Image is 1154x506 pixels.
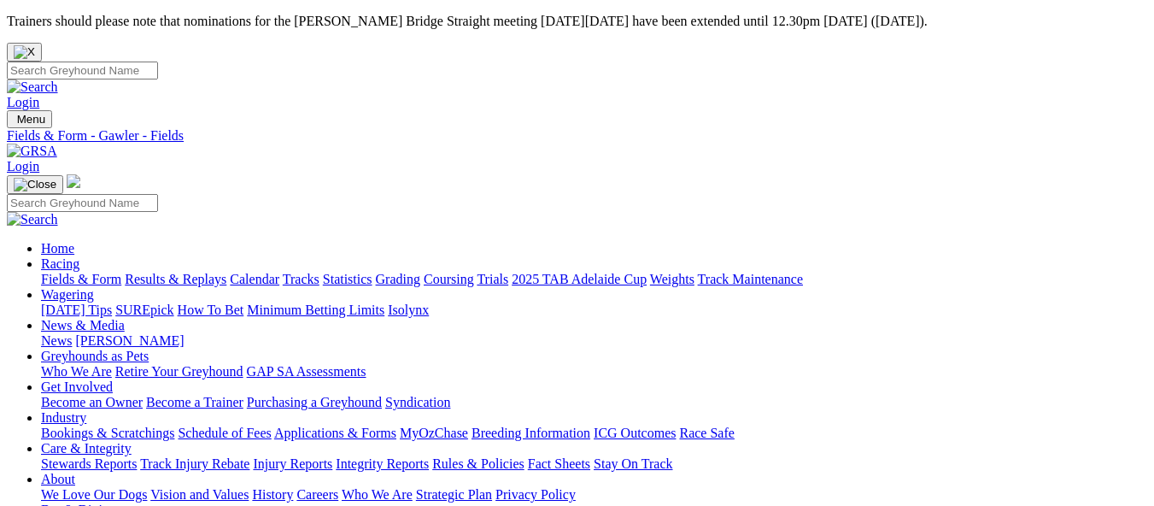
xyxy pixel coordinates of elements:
[323,272,372,286] a: Statistics
[416,487,492,502] a: Strategic Plan
[376,272,420,286] a: Grading
[41,333,72,348] a: News
[41,441,132,456] a: Care & Integrity
[41,487,147,502] a: We Love Our Dogs
[41,241,74,256] a: Home
[388,303,429,317] a: Isolynx
[296,487,338,502] a: Careers
[41,426,174,440] a: Bookings & Scratchings
[150,487,249,502] a: Vision and Values
[7,159,39,174] a: Login
[230,272,279,286] a: Calendar
[7,128,1147,144] a: Fields & Form - Gawler - Fields
[7,79,58,95] img: Search
[41,272,121,286] a: Fields & Form
[432,456,524,471] a: Rules & Policies
[115,303,173,317] a: SUREpick
[41,272,1147,287] div: Racing
[650,272,694,286] a: Weights
[67,174,80,188] img: logo-grsa-white.png
[75,333,184,348] a: [PERSON_NAME]
[125,272,226,286] a: Results & Replays
[41,410,86,425] a: Industry
[41,364,1147,379] div: Greyhounds as Pets
[274,426,396,440] a: Applications & Forms
[41,256,79,271] a: Racing
[7,212,58,227] img: Search
[7,62,158,79] input: Search
[178,426,271,440] a: Schedule of Fees
[679,426,734,440] a: Race Safe
[41,395,143,409] a: Become an Owner
[495,487,576,502] a: Privacy Policy
[41,318,125,332] a: News & Media
[424,272,474,286] a: Coursing
[7,110,52,128] button: Toggle navigation
[17,113,45,126] span: Menu
[7,175,63,194] button: Toggle navigation
[146,395,243,409] a: Become a Trainer
[41,487,1147,503] div: About
[7,14,1147,29] p: Trainers should please note that nominations for the [PERSON_NAME] Bridge Straight meeting [DATE]...
[140,456,249,471] a: Track Injury Rebate
[336,456,429,471] a: Integrity Reports
[7,194,158,212] input: Search
[41,426,1147,441] div: Industry
[41,287,94,302] a: Wagering
[41,456,137,471] a: Stewards Reports
[14,45,35,59] img: X
[41,472,75,486] a: About
[14,178,56,191] img: Close
[253,456,332,471] a: Injury Reports
[594,426,676,440] a: ICG Outcomes
[7,43,42,62] button: Close
[7,144,57,159] img: GRSA
[385,395,450,409] a: Syndication
[283,272,319,286] a: Tracks
[41,303,1147,318] div: Wagering
[41,303,112,317] a: [DATE] Tips
[528,456,590,471] a: Fact Sheets
[698,272,803,286] a: Track Maintenance
[41,395,1147,410] div: Get Involved
[41,349,149,363] a: Greyhounds as Pets
[7,95,39,109] a: Login
[252,487,293,502] a: History
[477,272,508,286] a: Trials
[247,395,382,409] a: Purchasing a Greyhound
[472,426,590,440] a: Breeding Information
[41,333,1147,349] div: News & Media
[41,379,113,394] a: Get Involved
[41,456,1147,472] div: Care & Integrity
[115,364,243,379] a: Retire Your Greyhound
[247,303,384,317] a: Minimum Betting Limits
[41,364,112,379] a: Who We Are
[512,272,647,286] a: 2025 TAB Adelaide Cup
[247,364,366,379] a: GAP SA Assessments
[342,487,413,502] a: Who We Are
[400,426,468,440] a: MyOzChase
[178,303,244,317] a: How To Bet
[594,456,672,471] a: Stay On Track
